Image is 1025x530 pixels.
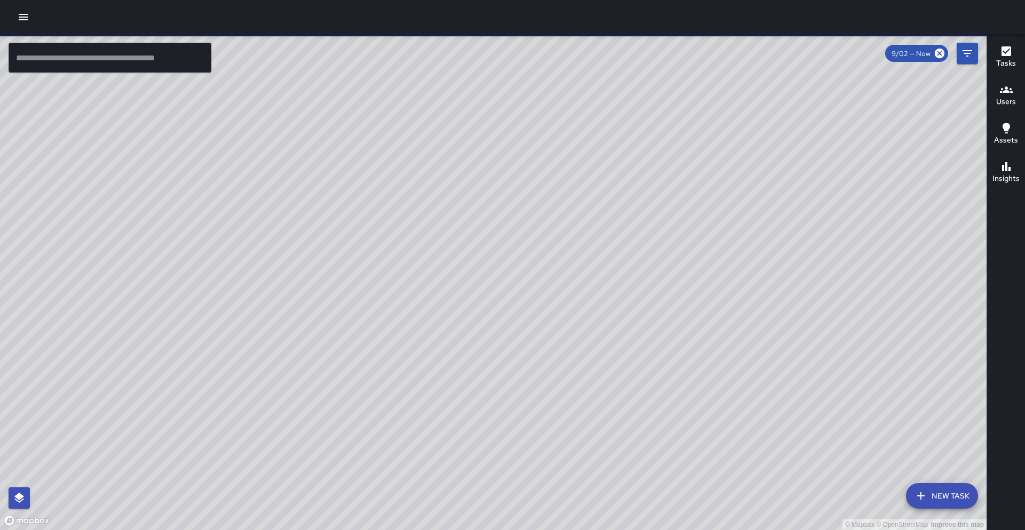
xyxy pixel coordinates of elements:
h6: Assets [994,135,1018,146]
button: Assets [987,115,1025,154]
button: Insights [987,154,1025,192]
h6: Users [996,96,1016,108]
h6: Insights [992,173,1020,185]
span: 9/02 — Now [885,49,937,58]
div: 9/02 — Now [885,45,948,62]
button: New Task [906,483,978,509]
button: Users [987,77,1025,115]
button: Filters [957,43,978,64]
h6: Tasks [996,58,1016,69]
button: Tasks [987,38,1025,77]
